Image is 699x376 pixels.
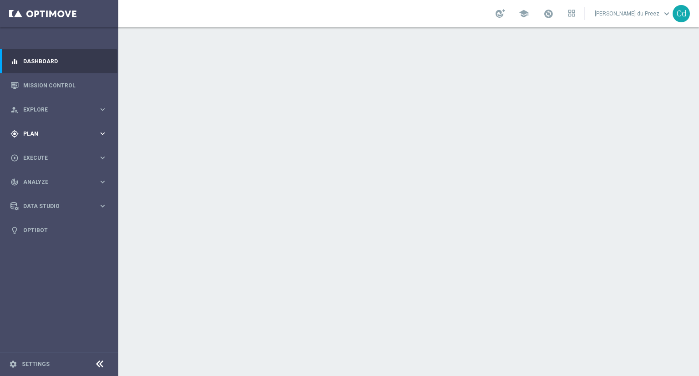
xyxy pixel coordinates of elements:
div: Data Studio [10,202,98,210]
div: Analyze [10,178,98,186]
i: keyboard_arrow_right [98,202,107,210]
i: person_search [10,106,19,114]
div: Dashboard [10,49,107,73]
span: Data Studio [23,203,98,209]
span: Execute [23,155,98,161]
span: Plan [23,131,98,137]
button: Data Studio keyboard_arrow_right [10,203,107,210]
div: Plan [10,130,98,138]
div: Explore [10,106,98,114]
div: Execute [10,154,98,162]
i: equalizer [10,57,19,66]
i: keyboard_arrow_right [98,105,107,114]
button: play_circle_outline Execute keyboard_arrow_right [10,154,107,162]
a: Mission Control [23,73,107,97]
a: Settings [22,361,50,367]
button: equalizer Dashboard [10,58,107,65]
i: settings [9,360,17,368]
button: track_changes Analyze keyboard_arrow_right [10,178,107,186]
i: keyboard_arrow_right [98,129,107,138]
div: Cd [673,5,690,22]
div: Optibot [10,218,107,242]
i: lightbulb [10,226,19,234]
a: Dashboard [23,49,107,73]
i: play_circle_outline [10,154,19,162]
i: keyboard_arrow_right [98,153,107,162]
button: person_search Explore keyboard_arrow_right [10,106,107,113]
button: gps_fixed Plan keyboard_arrow_right [10,130,107,137]
i: track_changes [10,178,19,186]
a: Optibot [23,218,107,242]
button: lightbulb Optibot [10,227,107,234]
span: keyboard_arrow_down [662,9,672,19]
i: gps_fixed [10,130,19,138]
span: Explore [23,107,98,112]
a: [PERSON_NAME] du Preezkeyboard_arrow_down [594,7,673,20]
div: Mission Control [10,73,107,97]
span: school [519,9,529,19]
span: Analyze [23,179,98,185]
i: keyboard_arrow_right [98,178,107,186]
button: Mission Control [10,82,107,89]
